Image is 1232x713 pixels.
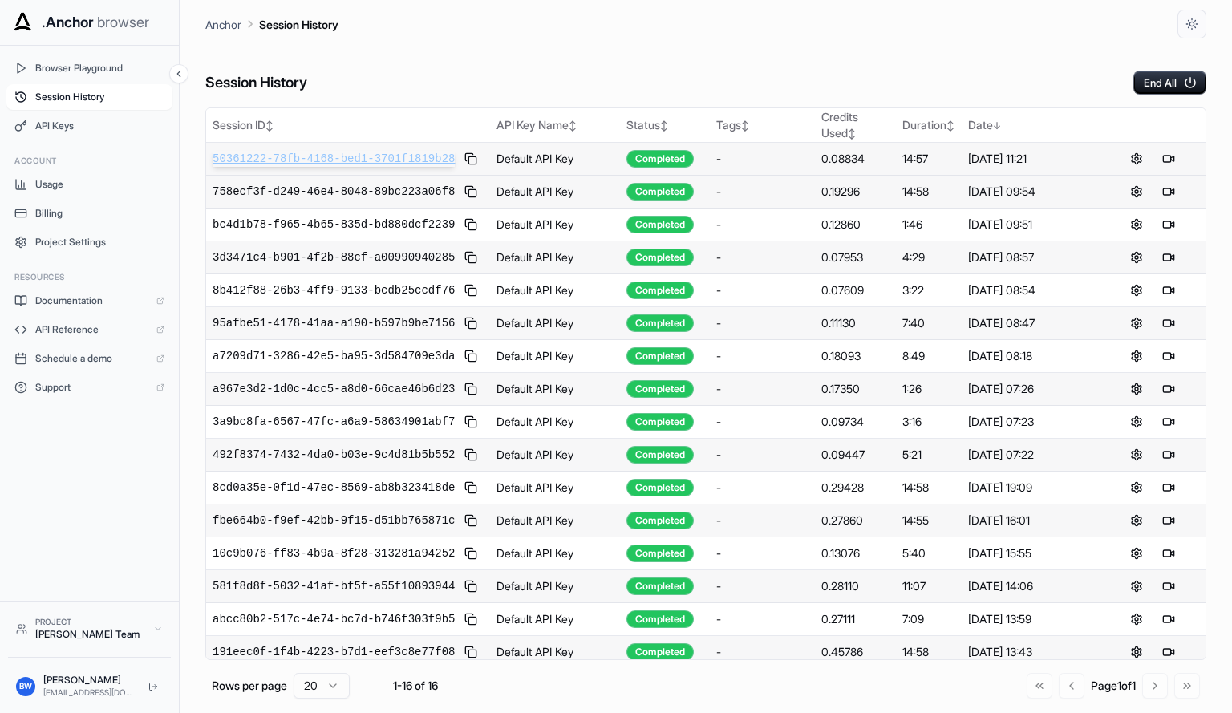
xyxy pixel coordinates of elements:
[716,117,809,133] div: Tags
[716,381,809,397] div: -
[35,207,164,220] span: Billing
[902,117,955,133] div: Duration
[968,545,1093,561] div: [DATE] 15:55
[968,282,1093,298] div: [DATE] 08:54
[490,373,620,406] td: Default API Key
[213,611,455,627] span: abcc80b2-517c-4e74-bc7d-b746f303f9b5
[626,380,694,398] div: Completed
[169,64,188,83] button: Collapse sidebar
[716,578,809,594] div: -
[213,249,455,265] span: 3d3471c4-b901-4f2b-88cf-a00990940285
[213,414,455,430] span: 3a9bc8fa-6567-47fc-a6a9-58634901abf7
[902,249,955,265] div: 4:29
[716,249,809,265] div: -
[626,479,694,496] div: Completed
[213,578,455,594] span: 581f8d8f-5032-41af-bf5f-a55f10893944
[1133,71,1206,95] button: End All
[902,184,955,200] div: 14:58
[821,545,890,561] div: 0.13076
[848,128,856,140] span: ↕
[213,348,455,364] span: a7209d71-3286-42e5-ba95-3d584709e3da
[968,249,1093,265] div: [DATE] 08:57
[213,512,455,529] span: fbe664b0-f9ef-42bb-9f15-d51bb765871c
[213,381,455,397] span: a967e3d2-1d0c-4cc5-a8d0-66cae46b6d23
[35,352,148,365] span: Schedule a demo
[265,120,274,132] span: ↕
[968,315,1093,331] div: [DATE] 08:47
[902,414,955,430] div: 3:16
[716,217,809,233] div: -
[821,217,890,233] div: 0.12860
[821,578,890,594] div: 0.28110
[213,447,455,463] span: 492f8374-7432-4da0-b03e-9c4d81b5b552
[213,480,455,496] span: 8cd0a35e-0f1d-47ec-8569-ab8b323418de
[821,151,890,167] div: 0.08834
[716,348,809,364] div: -
[902,282,955,298] div: 3:22
[716,480,809,496] div: -
[43,674,136,687] div: [PERSON_NAME]
[902,611,955,627] div: 7:09
[490,340,620,373] td: Default API Key
[6,172,172,197] button: Usage
[716,512,809,529] div: -
[35,294,148,307] span: Documentation
[902,644,955,660] div: 14:58
[490,472,620,504] td: Default API Key
[97,11,149,34] span: browser
[821,381,890,397] div: 0.17350
[821,315,890,331] div: 0.11130
[821,184,890,200] div: 0.19296
[626,216,694,233] div: Completed
[213,282,455,298] span: 8b412f88-26b3-4ff9-9133-bcdb25ccdf76
[35,381,148,394] span: Support
[902,545,955,561] div: 5:40
[626,314,694,332] div: Completed
[626,446,694,464] div: Completed
[35,323,148,336] span: API Reference
[490,143,620,176] td: Default API Key
[490,603,620,636] td: Default API Key
[490,241,620,274] td: Default API Key
[626,643,694,661] div: Completed
[716,545,809,561] div: -
[6,288,172,314] a: Documentation
[490,209,620,241] td: Default API Key
[626,150,694,168] div: Completed
[821,644,890,660] div: 0.45786
[902,348,955,364] div: 8:49
[968,117,1093,133] div: Date
[1091,678,1136,694] div: Page 1 of 1
[490,274,620,307] td: Default API Key
[6,229,172,255] button: Project Settings
[490,307,620,340] td: Default API Key
[821,512,890,529] div: 0.27860
[490,439,620,472] td: Default API Key
[821,414,890,430] div: 0.09734
[968,644,1093,660] div: [DATE] 13:43
[902,217,955,233] div: 1:46
[35,178,164,191] span: Usage
[902,578,955,594] div: 11:07
[716,184,809,200] div: -
[213,184,455,200] span: 758ecf3f-d249-46e4-8048-89bc223a06f8
[660,120,668,132] span: ↕
[35,120,164,132] span: API Keys
[490,176,620,209] td: Default API Key
[490,504,620,537] td: Default API Key
[569,120,577,132] span: ↕
[626,413,694,431] div: Completed
[716,315,809,331] div: -
[205,15,338,33] nav: breadcrumb
[6,346,172,371] a: Schedule a demo
[968,512,1093,529] div: [DATE] 16:01
[14,155,164,167] h3: Account
[6,201,172,226] button: Billing
[496,117,614,133] div: API Key Name
[968,611,1093,627] div: [DATE] 13:59
[716,611,809,627] div: -
[19,680,32,692] span: BW
[968,184,1093,200] div: [DATE] 09:54
[821,447,890,463] div: 0.09447
[14,271,164,283] h3: Resources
